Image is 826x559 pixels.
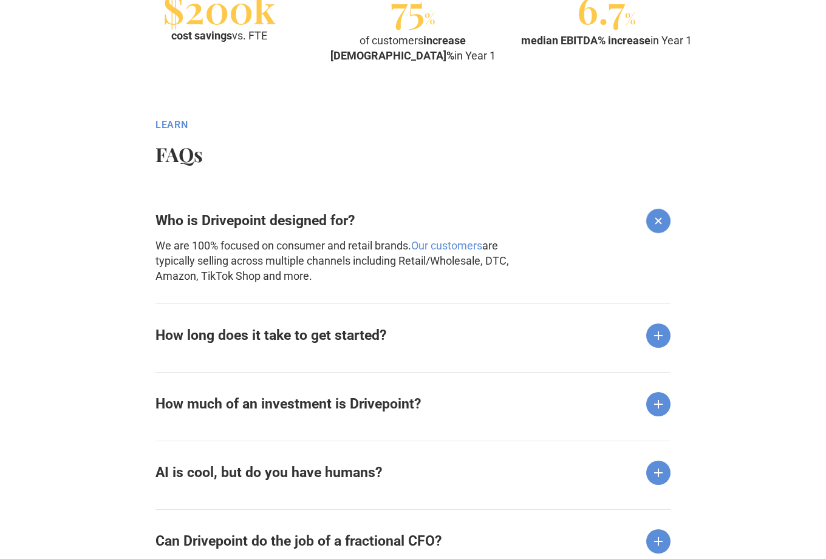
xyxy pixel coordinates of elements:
[625,8,636,28] span: %
[171,29,232,42] strong: cost savings
[330,34,466,62] strong: increase [DEMOGRAPHIC_DATA]%
[155,143,622,165] h2: FAQs
[321,33,505,63] div: of customers in Year 1
[425,8,435,28] span: %
[521,34,650,47] strong: median EBITDA% increase
[155,212,355,229] strong: Who is Drivepoint designed for?
[155,238,539,284] p: We are 100% focused on consumer and retail brands. are typically selling across multiple channels...
[171,28,267,43] div: vs. FTE
[521,33,692,48] div: in Year 1
[155,327,386,344] strong: How long does it take to get started?
[607,418,826,559] iframe: Chat Widget
[411,239,482,252] a: Our customers
[155,533,442,549] strong: Can Drivepoint do the job of a fractional CFO?
[155,119,622,131] div: Learn
[155,464,382,481] strong: AI is cool, but do you have humans?
[155,396,421,412] strong: How much of an investment is Drivepoint?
